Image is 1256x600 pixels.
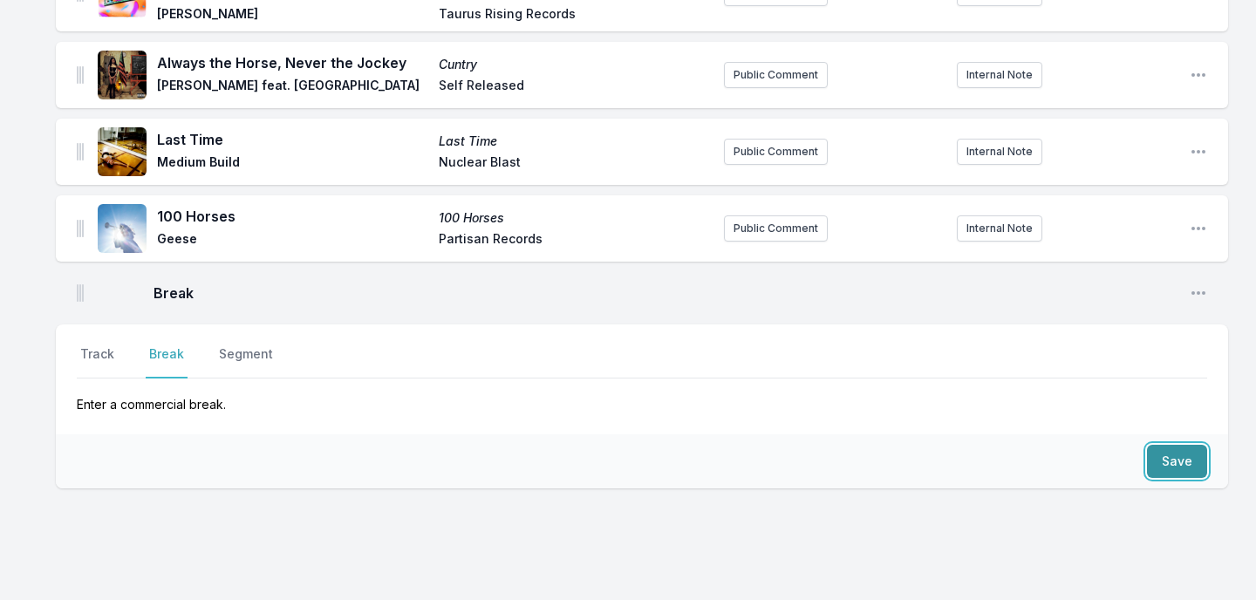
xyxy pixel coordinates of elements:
[724,62,828,88] button: Public Comment
[439,133,710,150] span: Last Time
[439,230,710,251] span: Partisan Records
[146,345,188,378] button: Break
[77,66,84,84] img: Drag Handle
[157,77,428,98] span: [PERSON_NAME] feat. [GEOGRAPHIC_DATA]
[439,56,710,73] span: Cuntry
[77,220,84,237] img: Drag Handle
[157,206,428,227] span: 100 Horses
[1190,143,1207,160] button: Open playlist item options
[957,62,1042,88] button: Internal Note
[439,153,710,174] span: Nuclear Blast
[957,139,1042,165] button: Internal Note
[1190,66,1207,84] button: Open playlist item options
[157,230,428,251] span: Geese
[77,143,84,160] img: Drag Handle
[724,139,828,165] button: Public Comment
[157,153,428,174] span: Medium Build
[98,204,147,253] img: 100 Horses
[157,52,428,73] span: Always the Horse, Never the Jockey
[98,51,147,99] img: Cuntry
[439,77,710,98] span: Self Released
[77,345,118,378] button: Track
[98,127,147,176] img: Last Time
[439,209,710,227] span: 100 Horses
[157,129,428,150] span: Last Time
[439,5,710,26] span: Taurus Rising Records
[157,5,428,26] span: [PERSON_NAME]
[77,378,1207,413] p: Enter a commercial break.
[77,284,84,302] img: Drag Handle
[215,345,276,378] button: Segment
[154,283,1176,303] span: Break
[1147,445,1207,478] button: Save
[1190,220,1207,237] button: Open playlist item options
[1190,284,1207,302] button: Open playlist item options
[957,215,1042,242] button: Internal Note
[724,215,828,242] button: Public Comment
